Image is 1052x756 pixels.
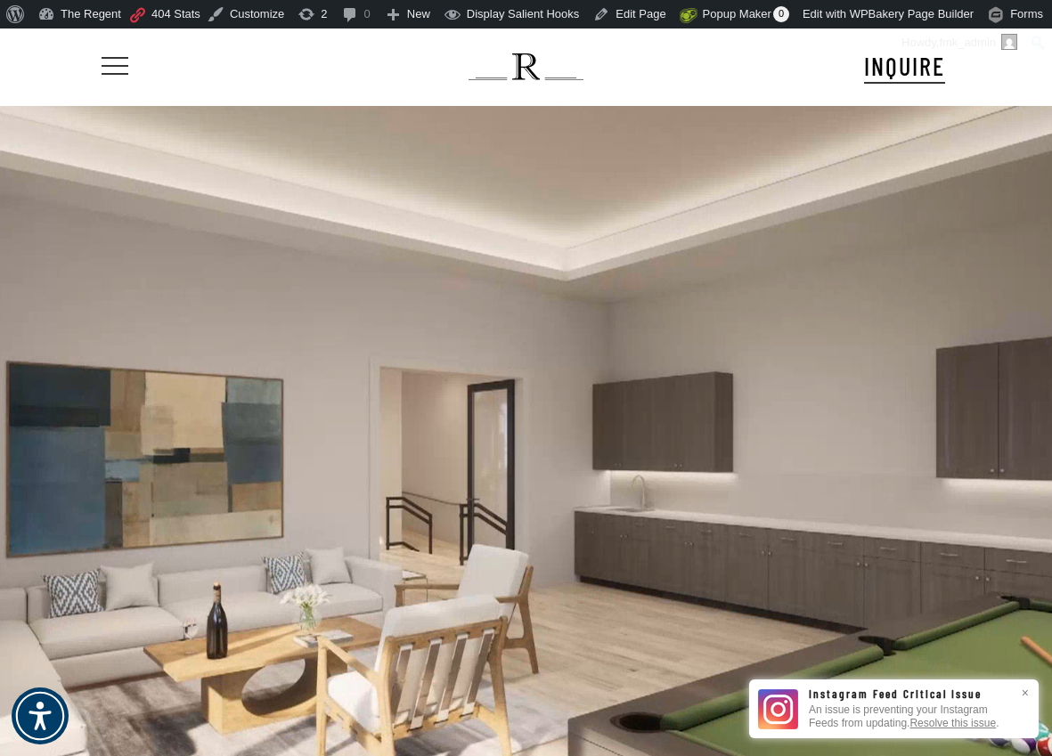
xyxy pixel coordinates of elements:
a: Resolve this issue [909,717,996,729]
p: An issue is preventing your Instagram Feeds from updating. . [809,703,1013,729]
div: × [1013,678,1038,708]
span: 0 [773,6,789,22]
span: INQUIRE [864,51,945,81]
span: fmk_admin [939,36,996,49]
h3: Instagram Feed Critical Issue [809,688,1013,700]
div: Accessibility Menu [12,687,69,744]
a: INQUIRE [864,49,945,84]
img: Instagram Feed icon [758,689,798,729]
a: Navigation Menu [98,58,128,77]
a: Howdy, [895,28,1024,57]
img: The Regent [469,53,583,80]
